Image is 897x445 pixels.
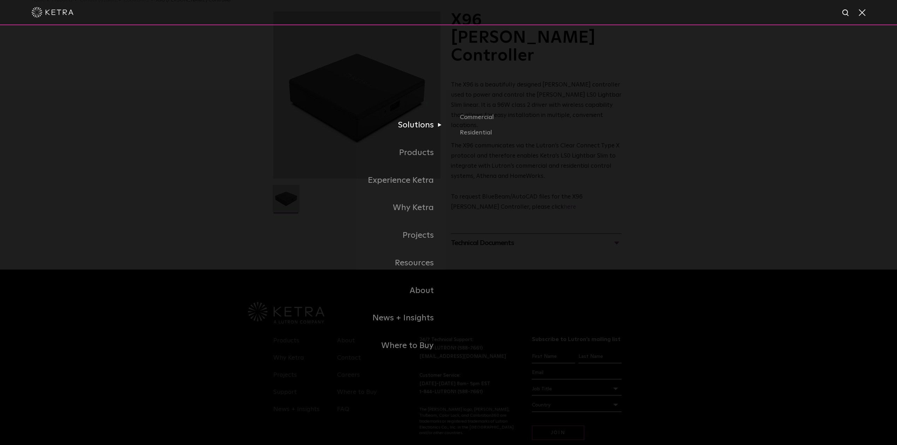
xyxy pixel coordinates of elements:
a: Resources [273,249,448,277]
img: ketra-logo-2019-white [32,7,74,18]
img: search icon [842,9,850,18]
a: Products [273,139,448,167]
div: Navigation Menu [273,111,624,360]
a: Residential [460,128,624,138]
a: Projects [273,222,448,249]
a: Solutions [273,111,448,139]
a: Where to Buy [273,332,448,360]
a: News + Insights [273,304,448,332]
a: About [273,277,448,305]
a: Why Ketra [273,194,448,222]
a: Commercial [460,112,624,128]
a: Experience Ketra [273,167,448,194]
